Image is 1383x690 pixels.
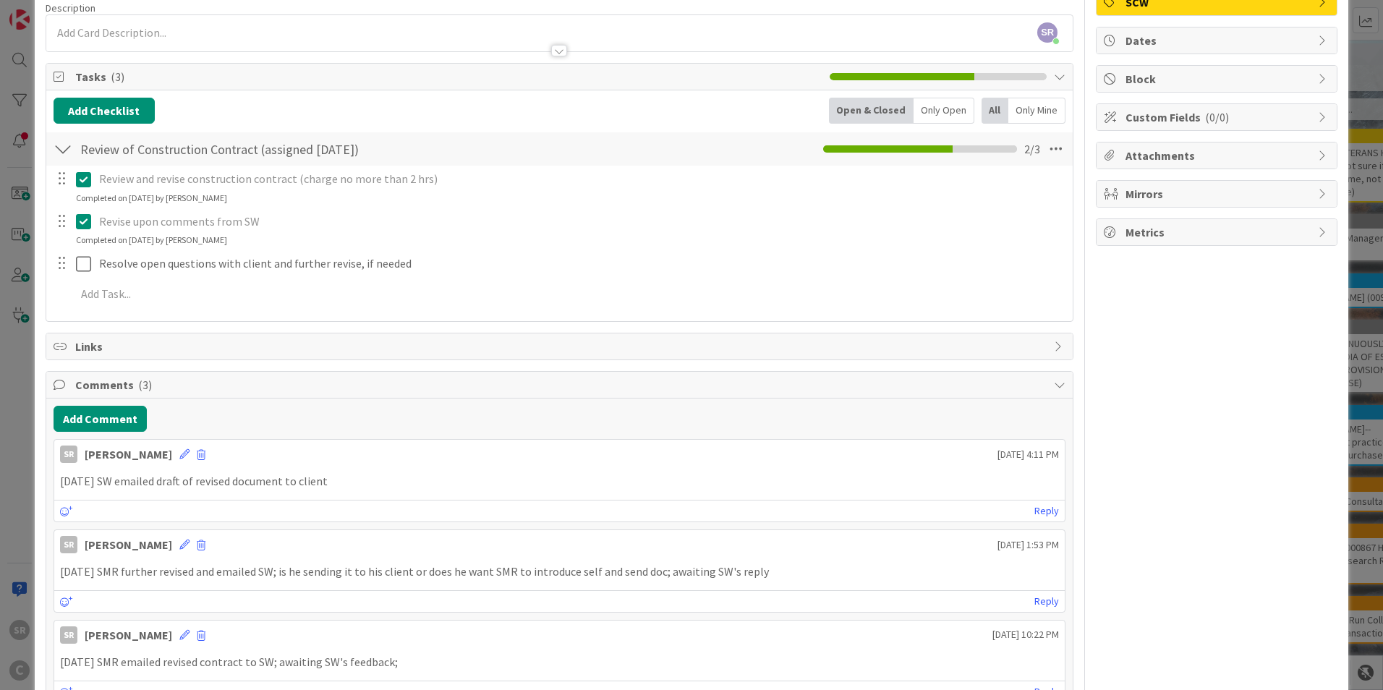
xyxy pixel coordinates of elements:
[1125,108,1311,126] span: Custom Fields
[85,536,172,553] div: [PERSON_NAME]
[60,626,77,644] div: SR
[85,626,172,644] div: [PERSON_NAME]
[1034,502,1059,520] a: Reply
[1125,70,1311,88] span: Block
[992,627,1059,642] span: [DATE] 10:22 PM
[60,473,1059,490] p: [DATE] SW emailed draft of revised document to client
[46,1,95,14] span: Description
[914,98,974,124] div: Only Open
[99,171,1063,187] p: Review and revise construction contract (charge no more than 2 hrs)
[99,255,1063,272] p: Resolve open questions with client and further revise, if needed
[75,376,1047,393] span: Comments
[60,446,77,463] div: SR
[1205,110,1229,124] span: ( 0/0 )
[54,406,147,432] button: Add Comment
[138,378,152,392] span: ( 3 )
[1125,223,1311,241] span: Metrics
[60,654,1059,670] p: [DATE] SMR emailed revised contract to SW; awaiting SW's feedback;
[1034,592,1059,610] a: Reply
[75,338,1047,355] span: Links
[997,537,1059,553] span: [DATE] 1:53 PM
[75,68,822,85] span: Tasks
[1125,147,1311,164] span: Attachments
[111,69,124,84] span: ( 3 )
[60,536,77,553] div: SR
[1024,140,1040,158] span: 2 / 3
[1008,98,1065,124] div: Only Mine
[54,98,155,124] button: Add Checklist
[75,136,401,162] input: Add Checklist...
[60,563,1059,580] p: [DATE] SMR further revised and emailed SW; is he sending it to his client or does he want SMR to ...
[982,98,1008,124] div: All
[76,192,227,205] div: Completed on [DATE] by [PERSON_NAME]
[99,213,1063,230] p: Revise upon comments from SW
[76,234,227,247] div: Completed on [DATE] by [PERSON_NAME]
[85,446,172,463] div: [PERSON_NAME]
[1037,22,1058,43] span: SR
[829,98,914,124] div: Open & Closed
[1125,32,1311,49] span: Dates
[997,447,1059,462] span: [DATE] 4:11 PM
[1125,185,1311,203] span: Mirrors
